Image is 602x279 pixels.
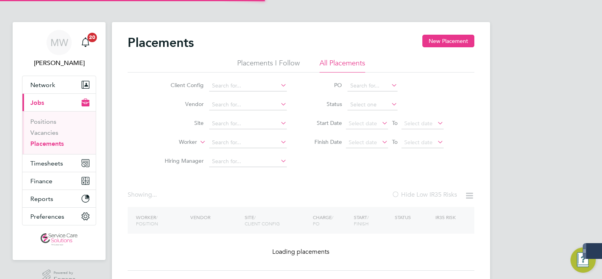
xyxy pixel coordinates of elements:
label: Hiring Manager [158,157,204,164]
span: Timesheets [30,160,63,167]
button: Reports [22,190,96,207]
span: Finance [30,177,52,185]
button: Preferences [22,208,96,225]
label: Finish Date [307,138,342,145]
span: To [390,137,400,147]
span: Select date [404,139,433,146]
div: Jobs [22,111,96,154]
label: Status [307,100,342,108]
a: Go to home page [22,233,96,246]
button: Finance [22,172,96,190]
button: Timesheets [22,154,96,172]
label: Client Config [158,82,204,89]
div: Showing [128,191,158,199]
span: Select date [404,120,433,127]
a: Placements [30,140,64,147]
button: Network [22,76,96,93]
img: servicecare-logo-retina.png [41,233,78,246]
button: Jobs [22,94,96,111]
span: Select date [349,139,377,146]
label: Worker [152,138,197,146]
span: 20 [87,33,97,42]
label: Vendor [158,100,204,108]
a: 20 [78,30,93,55]
span: Powered by [54,270,76,276]
li: Placements I Follow [237,58,300,73]
input: Search for... [209,137,287,148]
a: Vacancies [30,129,58,136]
label: PO [307,82,342,89]
input: Search for... [209,80,287,91]
a: MW[PERSON_NAME] [22,30,96,68]
input: Search for... [209,99,287,110]
span: ... [152,191,157,199]
a: Positions [30,118,56,125]
input: Search for... [209,156,287,167]
label: Start Date [307,119,342,126]
input: Select one [347,99,398,110]
span: Jobs [30,99,44,106]
input: Search for... [209,118,287,129]
span: MW [50,37,68,48]
span: Mark White [22,58,96,68]
li: All Placements [320,58,365,73]
label: Site [158,119,204,126]
label: Hide Low IR35 Risks [392,191,457,199]
span: To [390,118,400,128]
span: Reports [30,195,53,203]
span: Network [30,81,55,89]
h2: Placements [128,35,194,50]
input: Search for... [347,80,398,91]
button: New Placement [422,35,474,47]
button: Engage Resource Center [570,247,596,273]
nav: Main navigation [13,22,106,260]
span: Select date [349,120,377,127]
span: Preferences [30,213,64,220]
